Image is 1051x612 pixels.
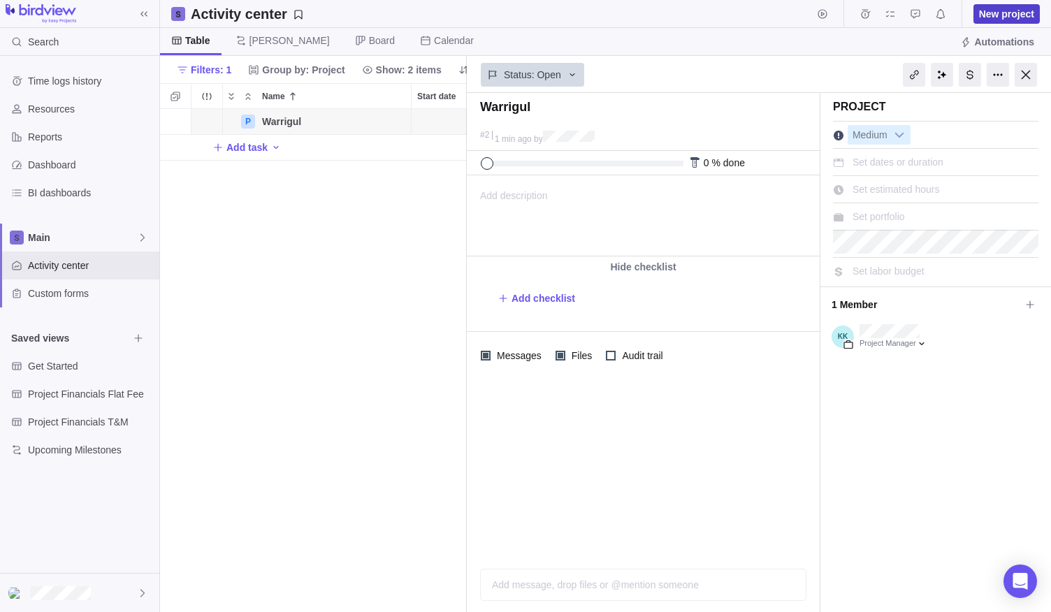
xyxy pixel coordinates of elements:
span: Calendar [434,34,474,48]
span: Expand [223,87,240,106]
div: Start date [412,84,495,108]
span: Group by: Project [262,63,345,77]
div: Name [223,109,412,135]
img: Show [8,588,25,599]
div: Name [256,84,411,108]
span: Board [369,34,395,48]
span: Collapse [240,87,256,106]
span: Reports [28,130,154,144]
span: Files [565,346,595,365]
span: New project [979,7,1034,21]
a: Approval requests [906,10,925,22]
span: Medium [848,126,892,145]
a: My assignments [880,10,900,22]
span: Add checklist [498,289,575,308]
span: Dashboard [28,158,154,172]
span: Browse views [129,328,148,348]
span: Add description [467,176,548,256]
span: Get Started [28,359,154,373]
span: Warrigul [262,115,301,129]
span: Approval requests [906,4,925,24]
span: Add task [226,140,268,154]
span: Set labor budget [853,265,925,277]
span: Filters: 1 [191,63,231,77]
div: Start date [412,109,495,135]
span: My assignments [880,4,900,24]
span: Resources [28,102,154,116]
span: Project Financials Flat Fee [28,387,154,401]
div: Trouble indication [191,109,223,135]
span: Project Financials T&M [28,415,154,429]
span: New project [973,4,1040,24]
span: Saved views [11,331,129,345]
div: Kaya Kurtuldu [8,585,25,602]
div: Billing [959,63,981,87]
a: Notifications [931,10,950,22]
span: Messages [491,346,544,365]
span: Automations [955,32,1040,52]
span: Time logs history [28,74,154,88]
span: 0 [704,157,709,168]
span: Main [28,231,137,245]
span: Table [185,34,210,48]
span: Status: Open [504,68,561,82]
div: Hide checklist [467,256,820,277]
span: Project [833,101,886,112]
div: Copy link [903,63,925,87]
span: Set portfolio [853,211,905,222]
span: 1 Member [832,293,1020,316]
div: Close [1015,63,1037,87]
span: Automations [974,35,1034,49]
div: More actions [987,63,1009,87]
span: Start timer [813,4,832,24]
span: Show: 2 items [356,60,447,80]
span: Notifications [931,4,950,24]
span: Set estimated hours [853,184,940,195]
div: Project Manager [860,338,927,349]
span: Upcoming Milestones [28,443,154,457]
span: Set dates or duration [853,156,943,168]
span: Show: 2 items [376,63,442,77]
div: #2 [480,131,489,140]
span: Add checklist [512,291,575,305]
div: Open Intercom Messenger [1003,564,1037,598]
span: Activity center [28,258,154,272]
span: Audit trail [616,346,665,365]
span: Save your current layout and filters as a View [185,4,310,24]
span: Time logs [855,4,875,24]
div: AI [931,63,953,87]
span: Search [28,35,59,49]
a: Time logs [855,10,875,22]
span: BI dashboards [28,186,154,200]
span: Name [262,89,285,103]
span: Group by: Project [242,60,350,80]
div: P [241,115,255,129]
div: Warrigul [256,109,411,134]
div: Medium [848,125,911,145]
h2: Activity center [191,4,287,24]
span: Custom forms [28,286,154,300]
span: [PERSON_NAME] [249,34,330,48]
span: 1 min ago [495,134,532,144]
span: Add task [212,138,268,157]
img: logo [6,4,76,24]
span: % done [711,157,744,168]
span: Filters: 1 [171,60,237,80]
span: Add activity [270,138,282,157]
span: by [534,134,543,144]
span: Selection mode [166,87,185,106]
span: Start date [417,89,456,103]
